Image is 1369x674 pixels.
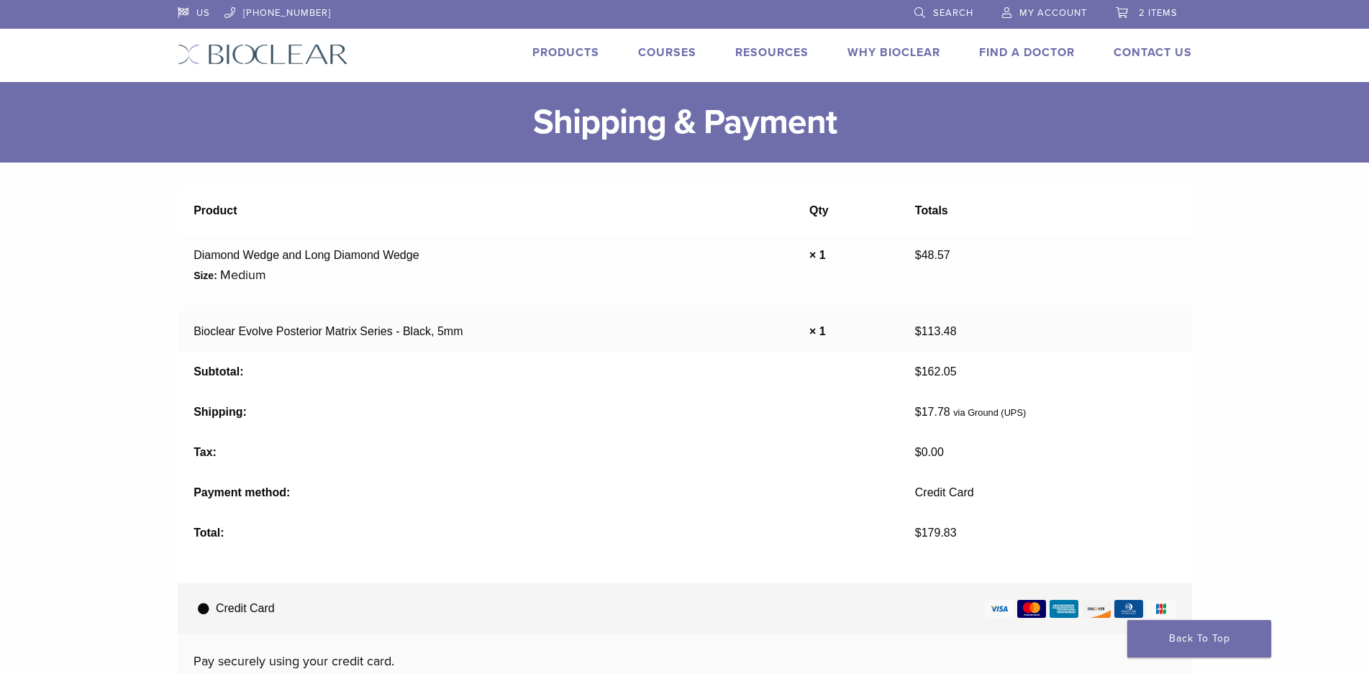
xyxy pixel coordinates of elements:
td: Diamond Wedge and Long Diamond Wedge [178,235,793,311]
img: visa [985,600,1014,618]
a: Contact Us [1114,45,1192,60]
img: amex [1050,600,1078,618]
p: Medium [220,264,266,286]
span: $ [915,365,922,378]
img: dinersclub [1114,600,1143,618]
bdi: 113.48 [915,325,957,337]
bdi: 162.05 [915,365,957,378]
th: Totals [899,186,1191,235]
bdi: 48.57 [915,249,950,261]
bdi: 179.83 [915,527,957,539]
strong: × 1 [809,325,826,337]
span: Search [933,7,973,19]
td: Credit Card [899,473,1191,513]
bdi: 0.00 [915,446,944,458]
a: Find A Doctor [979,45,1075,60]
span: My Account [1019,7,1087,19]
span: $ [915,325,922,337]
small: via Ground (UPS) [953,407,1026,418]
strong: × 1 [809,249,826,261]
th: Total: [178,513,899,553]
a: Resources [735,45,809,60]
span: $ [915,406,922,418]
th: Tax: [178,432,899,473]
a: Products [532,45,599,60]
th: Shipping: [178,392,899,432]
th: Subtotal: [178,352,899,392]
th: Qty [793,186,899,235]
a: Why Bioclear [847,45,940,60]
span: $ [915,527,922,539]
label: Credit Card [182,583,1192,634]
bdi: 17.78 [915,406,950,418]
span: 2 items [1139,7,1178,19]
span: $ [915,446,922,458]
img: mastercard [1017,600,1046,618]
img: Bioclear [178,44,348,65]
img: discover [1082,600,1111,618]
th: Product [178,186,793,235]
span: $ [915,249,922,261]
img: jcb [1147,600,1175,618]
a: Back To Top [1127,620,1271,657]
strong: Size: [194,268,217,283]
p: Pay securely using your credit card. [194,650,1175,672]
td: Bioclear Evolve Posterior Matrix Series - Black, 5mm [178,311,793,352]
a: Courses [638,45,696,60]
th: Payment method: [178,473,899,513]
